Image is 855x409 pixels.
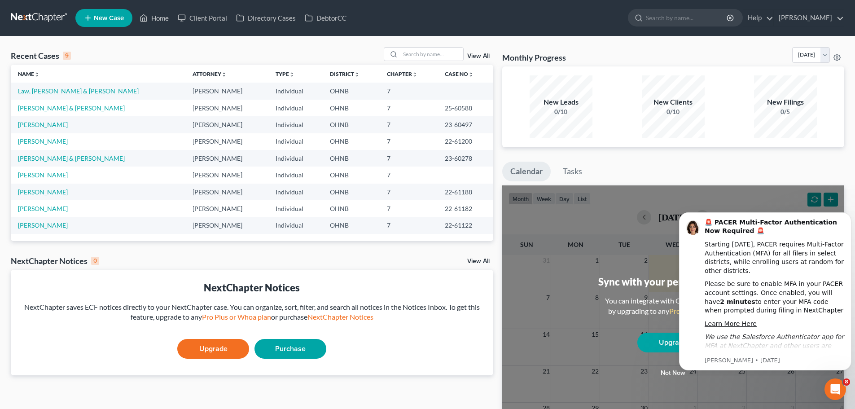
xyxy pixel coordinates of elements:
span: New Case [94,15,124,22]
div: 0/5 [754,107,817,116]
a: Pro Plus or Whoa plan [669,307,738,315]
td: 23-60278 [438,150,493,167]
div: 0/10 [530,107,592,116]
a: Help [743,10,773,26]
a: View All [467,53,490,59]
i: unfold_more [354,72,360,77]
iframe: Intercom live chat [824,378,846,400]
td: 7 [380,200,438,217]
td: [PERSON_NAME] [185,133,268,150]
td: 22-61200 [438,133,493,150]
td: 23-60497 [438,116,493,133]
td: 7 [380,83,438,99]
a: View All [467,258,490,264]
div: 0/10 [642,107,705,116]
td: 7 [380,133,438,150]
div: You can integrate with Google, Outlook, iCal by upgrading to any [601,296,745,317]
a: Chapterunfold_more [387,70,417,77]
td: 22-61182 [438,200,493,217]
td: Individual [268,184,323,200]
td: 22-61188 [438,184,493,200]
div: NextChapter Notices [18,281,486,295]
a: [PERSON_NAME] [18,137,68,145]
a: [PERSON_NAME] [18,205,68,212]
td: 22-61122 [438,217,493,234]
td: 7 [380,184,438,200]
td: OHNB [323,200,380,217]
td: 7 [380,116,438,133]
td: OHNB [323,150,380,167]
td: OHNB [323,116,380,133]
td: [PERSON_NAME] [185,100,268,116]
div: 0 [91,257,99,265]
input: Search by name... [400,48,463,61]
i: unfold_more [221,72,227,77]
td: 7 [380,217,438,234]
td: Individual [268,200,323,217]
td: 7 [380,167,438,183]
i: unfold_more [468,72,474,77]
td: OHNB [323,217,380,234]
td: Individual [268,217,323,234]
div: New Clients [642,97,705,107]
i: unfold_more [34,72,39,77]
div: New Leads [530,97,592,107]
div: NextChapter Notices [11,255,99,266]
td: 7 [380,150,438,167]
a: Typeunfold_more [276,70,294,77]
td: [PERSON_NAME] [185,167,268,183]
i: unfold_more [289,72,294,77]
td: Individual [268,100,323,116]
a: [PERSON_NAME] & [PERSON_NAME] [18,104,125,112]
td: Individual [268,133,323,150]
a: Client Portal [173,10,232,26]
a: Directory Cases [232,10,300,26]
td: [PERSON_NAME] [185,217,268,234]
span: 8 [843,378,850,386]
a: [PERSON_NAME] [18,171,68,179]
td: OHNB [323,184,380,200]
a: Case Nounfold_more [445,70,474,77]
td: 25-60588 [438,100,493,116]
div: 9 [63,52,71,60]
td: [PERSON_NAME] [185,150,268,167]
div: New Filings [754,97,817,107]
a: [PERSON_NAME] [774,10,844,26]
i: unfold_more [412,72,417,77]
a: [PERSON_NAME] [18,188,68,196]
td: [PERSON_NAME] [185,83,268,99]
a: Upgrade [177,339,249,359]
td: OHNB [323,167,380,183]
a: [PERSON_NAME] & [PERSON_NAME] [18,154,125,162]
h3: Monthly Progress [502,52,566,63]
a: Purchase [254,339,326,359]
a: Calendar [502,162,551,181]
td: 7 [380,100,438,116]
a: Attorneyunfold_more [193,70,227,77]
a: [PERSON_NAME] [18,221,68,229]
a: Home [135,10,173,26]
a: Law, [PERSON_NAME] & [PERSON_NAME] [18,87,139,95]
td: OHNB [323,83,380,99]
div: Recent Cases [11,50,71,61]
a: Nameunfold_more [18,70,39,77]
div: NextChapter saves ECF notices directly to your NextChapter case. You can organize, sort, filter, ... [18,302,486,323]
button: Not now [637,364,709,382]
td: [PERSON_NAME] [185,116,268,133]
a: Upgrade [637,333,709,352]
td: [PERSON_NAME] [185,184,268,200]
td: Individual [268,116,323,133]
input: Search by name... [646,9,728,26]
td: OHNB [323,133,380,150]
div: Sync with your personal calendar [598,275,748,289]
a: Tasks [555,162,590,181]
